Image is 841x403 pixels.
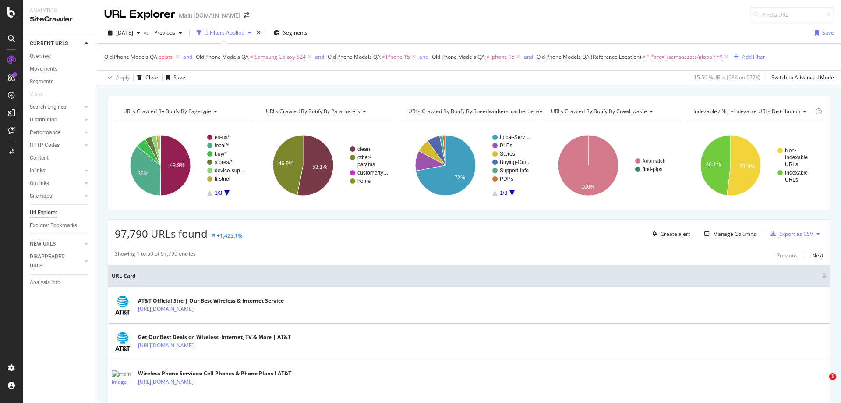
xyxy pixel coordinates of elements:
[785,161,798,168] text: URLs
[30,7,90,14] div: Analytics
[30,141,82,150] a: HTTP Codes
[500,168,529,174] text: Support-Info
[822,29,834,36] div: Save
[647,51,723,63] span: ^.*src="/scmsassets/global/.*$
[30,239,56,249] div: NEW URLS
[685,127,823,203] svg: A chart.
[524,53,533,61] button: and
[115,250,196,260] div: Showing 1 to 50 of 97,790 entries
[30,221,77,230] div: Explorer Bookmarks
[30,239,82,249] a: NEW URLS
[151,26,186,40] button: Previous
[500,176,513,182] text: PDPs
[357,146,370,152] text: clean
[283,29,307,36] span: Segments
[104,71,130,85] button: Apply
[315,53,324,61] div: and
[115,226,208,241] span: 97,790 URLs found
[30,52,91,61] a: Overview
[30,179,49,188] div: Outlinks
[785,170,808,176] text: Indexable
[138,297,284,305] div: AT&T Official Site | Our Best Wireless & Internet Service
[785,154,808,160] text: Indexable
[400,127,538,203] div: A chart.
[183,53,192,61] div: and
[357,161,375,168] text: params
[30,14,90,25] div: SiteCrawler
[811,373,832,394] iframe: Intercom live chat
[750,7,834,22] input: Find a URL
[500,159,531,165] text: Buying-Gui…
[312,164,327,170] text: 53.1%
[30,252,82,271] a: DISAPPEARED URLS
[357,154,371,160] text: other-
[811,26,834,40] button: Save
[491,51,515,63] span: iphone 15
[742,53,765,61] div: Add Filter
[159,53,173,61] span: exists
[30,128,82,137] a: Performance
[581,184,595,190] text: 100%
[537,53,641,61] span: Old Phone Models QA (Reference Location)
[244,12,249,18] div: arrow-right-arrow-left
[215,176,231,182] text: firstnet
[30,64,91,74] a: Movements
[543,127,681,203] svg: A chart.
[524,53,533,61] div: and
[179,11,240,20] div: Main [DOMAIN_NAME]
[661,230,690,238] div: Create alert
[730,52,765,62] button: Add Filter
[173,74,185,81] div: Save
[713,230,756,238] div: Manage Columns
[30,90,43,99] div: Visits
[104,7,175,22] div: URL Explorer
[777,250,798,260] button: Previous
[694,74,760,81] div: 15.59 % URLs ( 98K on 627K )
[193,26,255,40] button: 5 Filters Applied
[30,153,49,163] div: Content
[30,278,91,287] a: Analysis Info
[649,227,690,241] button: Create alert
[215,151,227,157] text: buy/*
[115,127,253,203] div: A chart.
[406,104,565,118] h4: URLs Crawled By Botify By speedworkers_cache_behaviors
[408,107,551,115] span: URLs Crawled By Botify By speedworkers_cache_behaviors
[30,278,60,287] div: Analysis Info
[112,370,134,386] img: main image
[145,74,159,81] div: Clear
[163,71,185,85] button: Save
[134,71,159,85] button: Clear
[777,252,798,259] div: Previous
[692,104,813,118] h4: Indexable / Non-Indexable URLs Distribution
[500,151,515,157] text: Stores
[771,74,834,81] div: Switch to Advanced Mode
[278,160,293,167] text: 46.9%
[170,162,185,168] text: 49.9%
[812,250,823,260] button: Next
[30,39,82,48] a: CURRENT URLS
[30,221,91,230] a: Explorer Bookmarks
[315,53,324,61] button: and
[121,104,245,118] h4: URLs Crawled By Botify By pagetype
[30,153,91,163] a: Content
[30,39,68,48] div: CURRENT URLS
[643,53,646,61] span: ≠
[30,252,74,271] div: DISAPPEARED URLS
[328,53,381,61] span: Old Phone Models QA
[138,378,194,386] a: [URL][DOMAIN_NAME]
[215,168,245,174] text: device-sup…
[30,115,82,125] a: Distribution
[779,230,813,238] div: Export as CSV
[217,232,242,239] div: +1,425.1%
[30,179,82,188] a: Outlinks
[812,252,823,259] div: Next
[264,104,388,118] h4: URLs Crawled By Botify By parameters
[701,228,756,239] button: Manage Columns
[215,190,222,196] text: 1/3
[215,134,231,140] text: es-us/*
[30,64,57,74] div: Movements
[30,166,45,175] div: Inlinks
[104,53,157,61] span: Old Phone Models QA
